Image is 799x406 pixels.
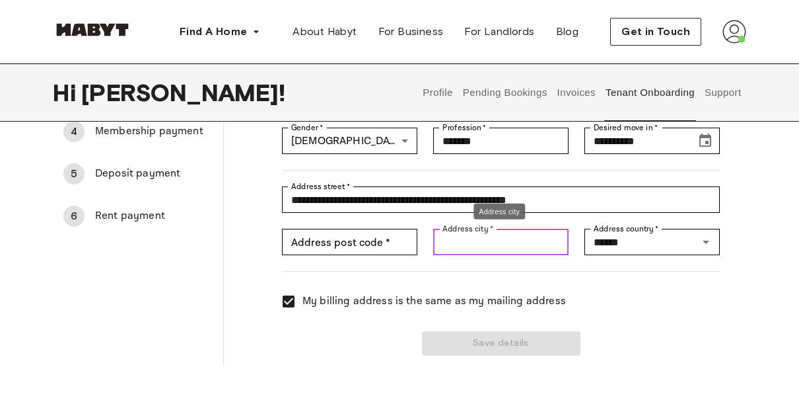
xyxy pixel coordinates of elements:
div: 6 [63,206,85,227]
label: Profession [442,122,487,134]
button: Invoices [555,63,597,122]
label: Gender [291,122,323,134]
img: avatar [722,20,746,44]
label: Desired move in [594,122,658,134]
div: 4 [63,121,85,142]
img: Habyt [53,23,132,36]
span: For Landlords [464,24,534,40]
span: Find A Home [180,24,247,40]
label: Address city [442,223,493,235]
button: Open [697,233,715,251]
button: Profile [421,63,455,122]
button: Get in Touch [610,18,701,46]
span: Deposit payment [95,166,213,182]
a: For Landlords [454,19,545,45]
span: Hi [53,79,81,106]
div: Profession [433,128,569,154]
div: Address post code [282,229,417,255]
div: 6Rent payment [53,200,223,232]
span: Rent payment [95,208,213,224]
button: Pending Bookings [461,63,549,122]
span: Get in Touch [621,24,690,40]
div: user profile tabs [418,63,746,122]
div: 4Membership payment [53,116,223,147]
label: Address street [291,181,351,192]
div: [DEMOGRAPHIC_DATA] [282,128,417,154]
span: About Habyt [293,24,357,40]
div: 5Deposit payment [53,158,223,190]
label: Address country [594,223,659,235]
button: Choose date, selected date is Sep 1, 2025 [692,128,718,154]
div: Address city [473,203,525,220]
a: Blog [545,19,590,45]
button: Support [703,63,743,122]
span: My billing address is the same as my mailing address [302,294,566,309]
div: 5 [63,163,85,184]
span: For Business [378,24,444,40]
span: [PERSON_NAME] ! [81,79,285,106]
span: Blog [556,24,579,40]
button: Find A Home [169,19,271,45]
button: Tenant Onboarding [604,63,697,122]
a: For Business [368,19,454,45]
div: Address street [282,186,720,213]
div: Address city [433,229,569,255]
span: Membership payment [95,124,213,140]
a: About Habyt [282,19,367,45]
